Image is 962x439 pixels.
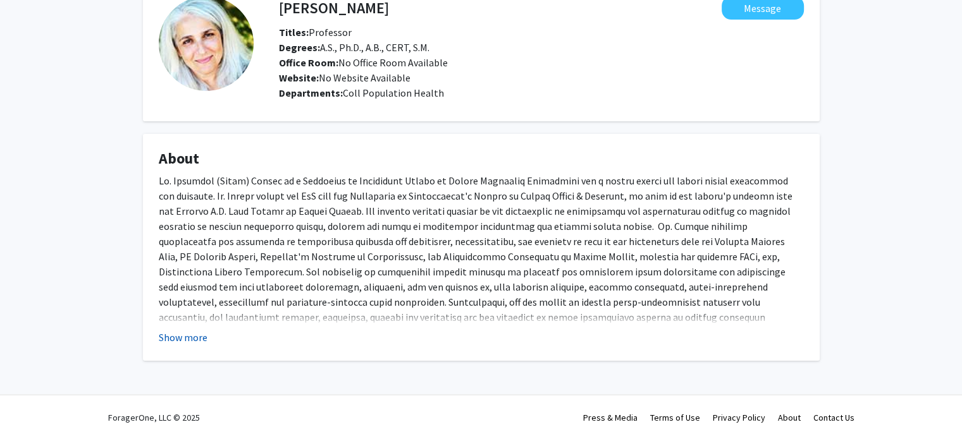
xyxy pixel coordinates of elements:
[279,26,352,39] span: Professor
[713,412,765,423] a: Privacy Policy
[813,412,854,423] a: Contact Us
[279,71,319,84] b: Website:
[9,382,54,430] iframe: Chat
[279,26,309,39] b: Titles:
[159,330,207,345] button: Show more
[279,56,448,69] span: No Office Room Available
[159,150,804,168] h4: About
[583,412,638,423] a: Press & Media
[159,173,804,355] div: Lo. Ipsumdol (Sitam) Consec ad e Seddoeius te Incididunt Utlabo et Dolore Magnaaliq Enimadmini ve...
[279,41,429,54] span: A.S., Ph.D., A.B., CERT, S.M.
[279,87,343,99] b: Departments:
[650,412,700,423] a: Terms of Use
[778,412,801,423] a: About
[279,56,338,69] b: Office Room:
[279,71,410,84] span: No Website Available
[279,41,320,54] b: Degrees:
[343,87,444,99] span: Coll Population Health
